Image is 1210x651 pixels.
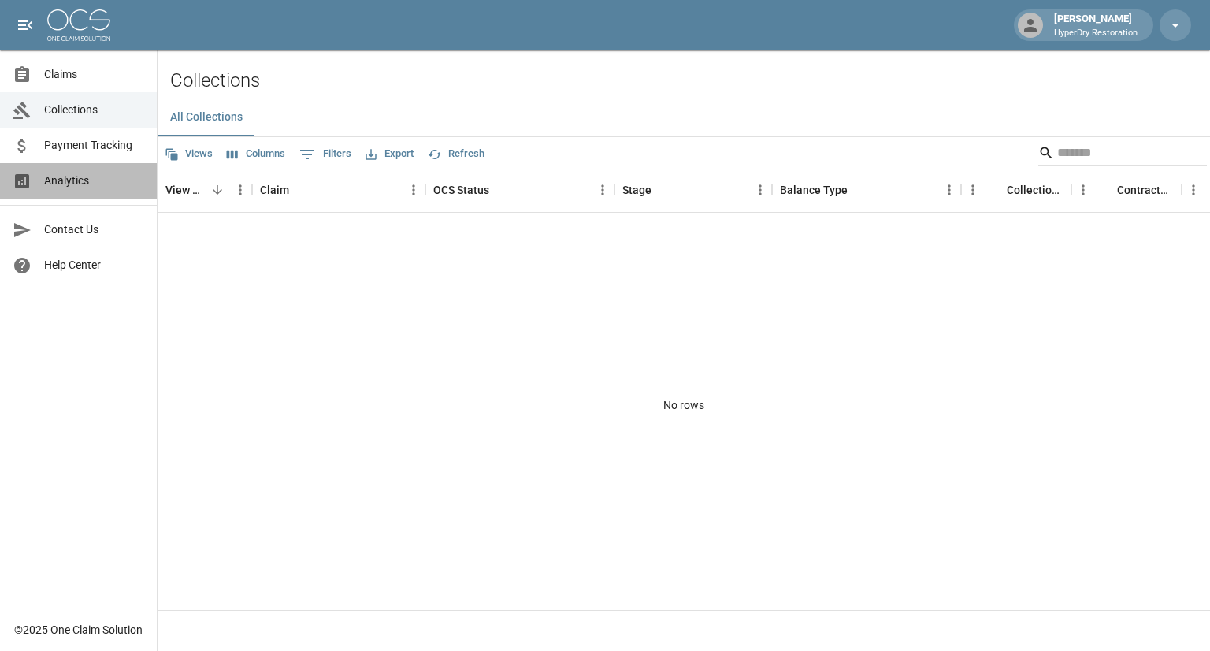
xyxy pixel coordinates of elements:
button: Sort [206,179,228,201]
div: © 2025 One Claim Solution [14,622,143,638]
button: Sort [1095,179,1117,201]
button: Sort [489,179,511,201]
div: Collections Fee [961,168,1071,212]
div: Balance Type [780,168,848,212]
div: Collections Fee [1007,168,1063,212]
div: Stage [622,168,651,212]
button: Menu [961,178,985,202]
button: Menu [937,178,961,202]
button: All Collections [158,99,255,136]
p: HyperDry Restoration [1054,27,1138,40]
div: [PERSON_NAME] [1048,11,1144,39]
button: Menu [748,178,772,202]
button: Sort [289,179,311,201]
div: Balance Type [772,168,961,212]
button: Sort [985,179,1007,201]
button: Show filters [295,142,355,167]
button: Menu [1182,178,1205,202]
div: View Collection [158,168,252,212]
button: open drawer [9,9,41,41]
button: Sort [651,179,674,201]
div: Stage [614,168,772,212]
div: Claim [260,168,289,212]
button: Menu [1071,178,1095,202]
button: Views [161,142,217,166]
div: OCS Status [425,168,614,212]
div: dynamic tabs [158,99,1210,136]
div: Claim [252,168,425,212]
span: Analytics [44,173,144,189]
h2: Collections [170,69,1210,92]
span: Payment Tracking [44,137,144,154]
div: Contractor Amount [1117,168,1174,212]
button: Sort [848,179,870,201]
button: Menu [228,178,252,202]
button: Select columns [223,142,289,166]
div: View Collection [165,168,206,212]
span: Contact Us [44,221,144,238]
div: No rows [158,213,1210,598]
div: OCS Status [433,168,489,212]
span: Collections [44,102,144,118]
div: Search [1038,140,1207,169]
button: Menu [591,178,614,202]
button: Menu [402,178,425,202]
span: Help Center [44,257,144,273]
span: Claims [44,66,144,83]
button: Refresh [424,142,488,166]
button: Export [362,142,418,166]
img: ocs-logo-white-transparent.png [47,9,110,41]
div: Contractor Amount [1071,168,1182,212]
